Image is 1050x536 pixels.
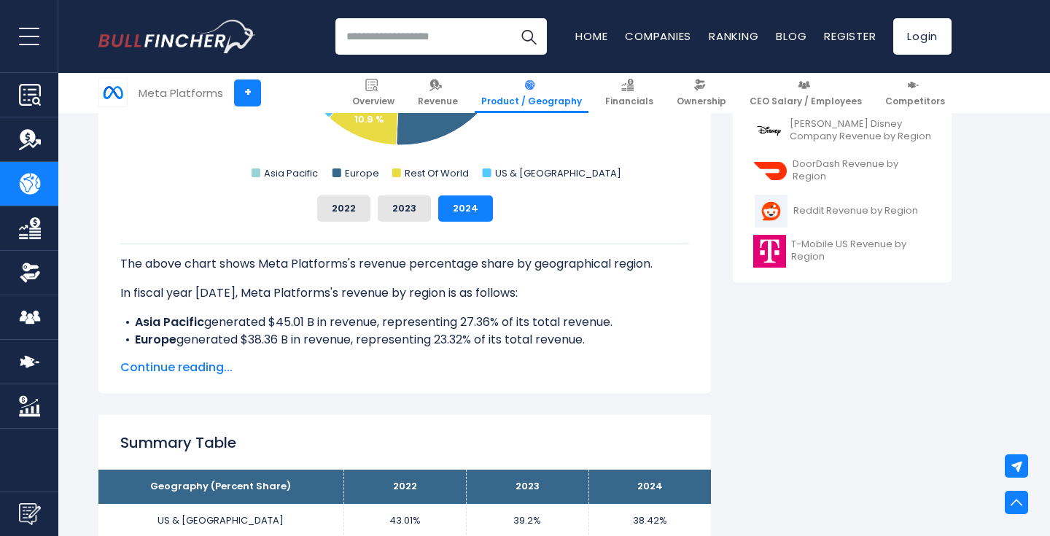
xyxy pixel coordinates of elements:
p: In fiscal year [DATE], Meta Platforms's revenue by region is as follows: [120,284,689,302]
a: DoorDash Revenue by Region [744,151,941,191]
th: 2023 [466,470,588,504]
button: Search [510,18,547,55]
h2: Summary Table [120,432,689,454]
li: generated $17.92 B in revenue, representing 10.9% of its total revenue. [120,349,689,366]
li: generated $38.36 B in revenue, representing 23.32% of its total revenue. [120,331,689,349]
a: Companies [625,28,691,44]
img: Ownership [19,262,41,284]
a: Login [893,18,952,55]
img: Bullfincher logo [98,20,256,53]
span: [PERSON_NAME] Disney Company Revenue by Region [790,118,932,143]
text: Asia Pacific [264,166,318,180]
span: Product / Geography [481,96,582,107]
span: Revenue [418,96,458,107]
button: 2023 [378,195,431,222]
a: Revenue [411,73,464,113]
a: Ranking [709,28,758,44]
a: Product / Geography [475,73,588,113]
th: 2022 [343,470,466,504]
b: Europe [135,331,176,348]
a: CEO Salary / Employees [743,73,868,113]
span: Reddit Revenue by Region [793,205,918,217]
li: generated $45.01 B in revenue, representing 27.36% of its total revenue. [120,314,689,331]
a: [PERSON_NAME] Disney Company Revenue by Region [744,111,941,151]
b: Asia Pacific [135,314,204,330]
span: CEO Salary / Employees [750,96,862,107]
text: Europe [345,166,379,180]
a: Register [824,28,876,44]
a: Blog [776,28,806,44]
a: Ownership [670,73,733,113]
text: US & [GEOGRAPHIC_DATA] [495,166,621,180]
p: The above chart shows Meta Platforms's revenue percentage share by geographical region. [120,255,689,273]
a: Competitors [879,73,952,113]
span: T-Mobile US Revenue by Region [791,238,932,263]
div: The for Meta Platforms is the US & Canada, which represents 38.42% of its total revenue. The for ... [120,244,689,489]
span: Overview [352,96,394,107]
div: Meta Platforms [139,85,223,101]
th: 2024 [588,470,711,504]
b: Rest Of World [135,349,217,365]
img: DIS logo [752,114,785,147]
a: Reddit Revenue by Region [744,191,941,231]
img: TMUS logo [752,235,787,268]
span: Financials [605,96,653,107]
a: Financials [599,73,660,113]
th: Geography (Percent Share) [98,470,343,504]
span: DoorDash Revenue by Region [793,158,932,183]
img: META logo [99,79,127,106]
text: 10.9 % [354,112,384,126]
img: DASH logo [752,155,788,187]
a: Go to homepage [98,20,255,53]
img: RDDT logo [752,195,789,228]
a: Overview [346,73,401,113]
span: Ownership [677,96,726,107]
button: 2024 [438,195,493,222]
span: Continue reading... [120,359,689,376]
a: + [234,79,261,106]
a: T-Mobile US Revenue by Region [744,231,941,271]
a: Home [575,28,607,44]
button: 2022 [317,195,370,222]
text: Rest Of World [405,166,469,180]
span: Competitors [885,96,945,107]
